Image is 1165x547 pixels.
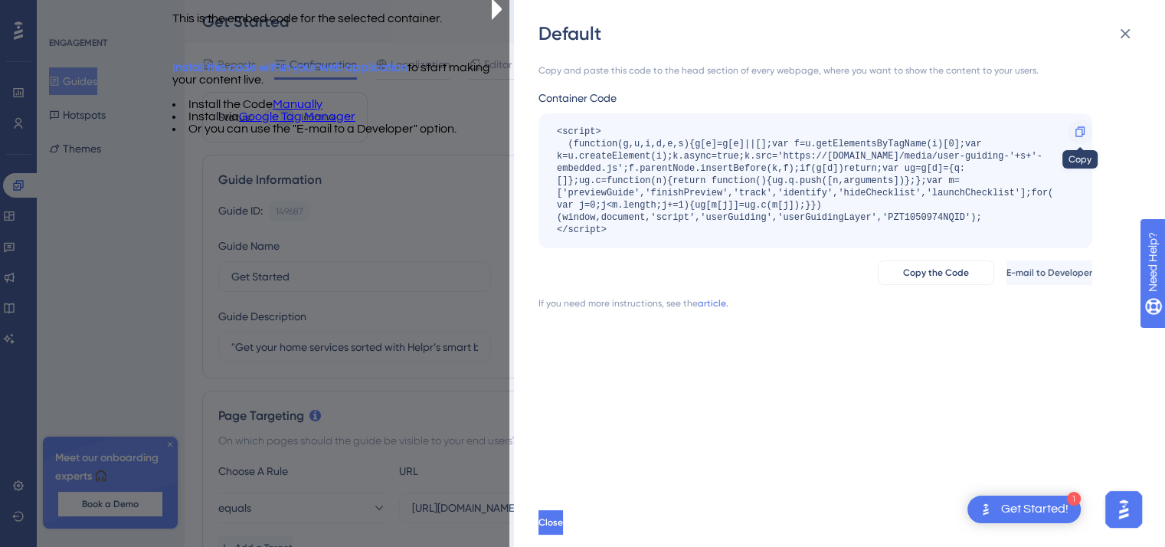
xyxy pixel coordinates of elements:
div: Open Get Started! checklist, remaining modules: 1 [967,496,1081,523]
div: Get Started! [1001,501,1068,518]
button: E-mail to Developer [1006,260,1092,285]
a: Google Tag Manager [67,135,183,147]
div: 1 [1067,492,1081,506]
div: Default [538,21,1144,46]
span: Copy the Code [903,267,969,279]
a: article. [698,297,728,310]
div: Close Preview [325,6,331,12]
span: Close [538,516,563,529]
a: Manually [100,123,150,135]
div: If you need more instructions, see the [538,297,698,310]
img: launcher-image-alternative-text [977,500,995,519]
iframe: UserGuiding AI Assistant Launcher [1101,486,1147,532]
span: Need Help? [36,4,96,22]
div: Container Code [538,89,1092,107]
span: E-mail to Developer [1006,267,1092,279]
div: Copy and paste this code to the head section of every webpage, where you want to show the content... [538,64,1092,77]
div: <script> (function(g,u,i,d,e,s){g[e]=g[e]||[];var f=u.getElementsByTagName(i)[0];var k=u.createEl... [557,126,1059,236]
button: Close [538,510,563,535]
button: Copy the Code [878,260,994,285]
